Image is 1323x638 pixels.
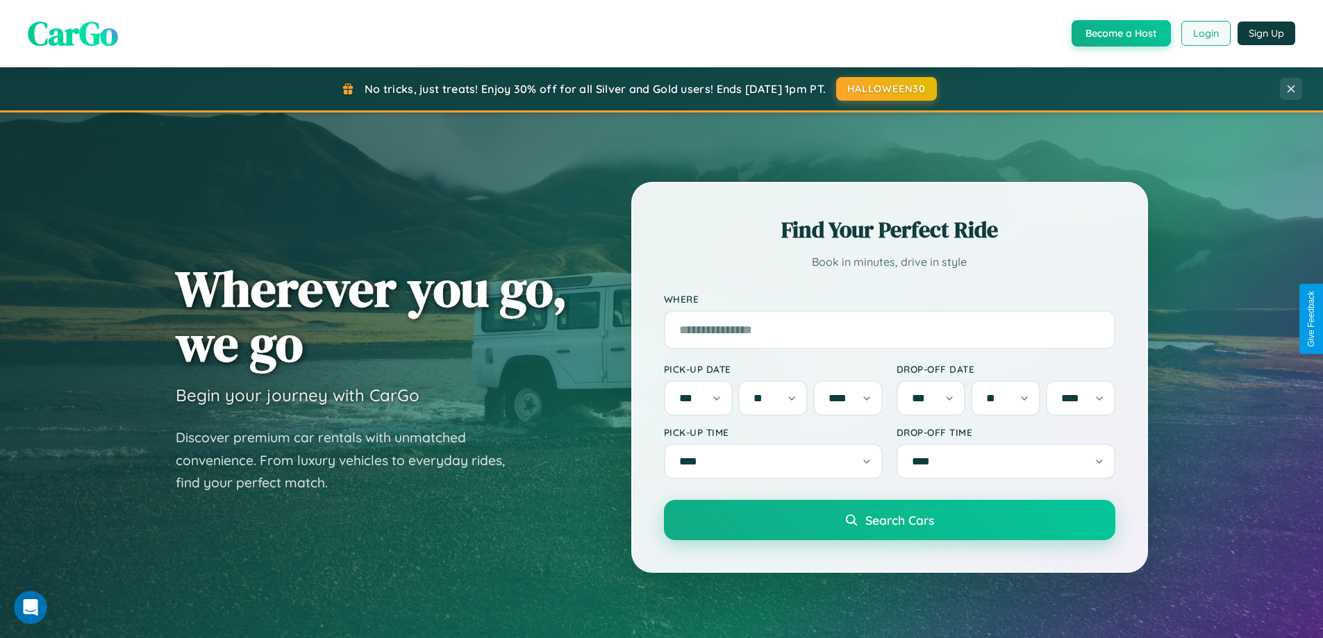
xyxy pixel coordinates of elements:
[176,385,419,405] h3: Begin your journey with CarGo
[1181,21,1231,46] button: Login
[14,591,47,624] iframe: Intercom live chat
[836,77,937,101] button: HALLOWEEN30
[1306,291,1316,347] div: Give Feedback
[176,426,523,494] p: Discover premium car rentals with unmatched convenience. From luxury vehicles to everyday rides, ...
[1238,22,1295,45] button: Sign Up
[664,293,1115,305] label: Where
[28,10,118,56] span: CarGo
[664,252,1115,272] p: Book in minutes, drive in style
[664,426,883,438] label: Pick-up Time
[365,82,826,96] span: No tricks, just treats! Enjoy 30% off for all Silver and Gold users! Ends [DATE] 1pm PT.
[897,426,1115,438] label: Drop-off Time
[176,261,567,371] h1: Wherever you go, we go
[1072,20,1171,47] button: Become a Host
[664,363,883,375] label: Pick-up Date
[664,215,1115,245] h2: Find Your Perfect Ride
[897,363,1115,375] label: Drop-off Date
[865,512,934,528] span: Search Cars
[664,500,1115,540] button: Search Cars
